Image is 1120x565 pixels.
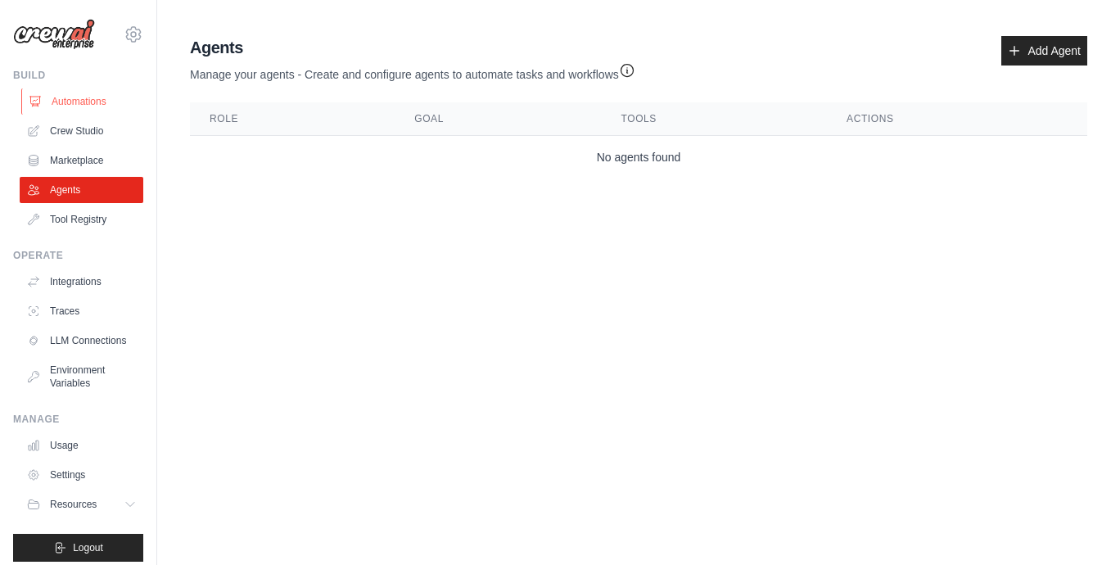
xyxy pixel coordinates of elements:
[827,102,1087,136] th: Actions
[73,541,103,554] span: Logout
[13,69,143,82] div: Build
[20,432,143,459] a: Usage
[20,491,143,518] button: Resources
[13,19,95,50] img: Logo
[20,147,143,174] a: Marketplace
[20,462,143,488] a: Settings
[20,328,143,354] a: LLM Connections
[20,206,143,233] a: Tool Registry
[13,534,143,562] button: Logout
[602,102,828,136] th: Tools
[190,102,395,136] th: Role
[190,59,635,83] p: Manage your agents - Create and configure agents to automate tasks and workflows
[20,298,143,324] a: Traces
[20,177,143,203] a: Agents
[1001,36,1087,66] a: Add Agent
[20,269,143,295] a: Integrations
[21,88,145,115] a: Automations
[20,357,143,396] a: Environment Variables
[190,36,635,59] h2: Agents
[13,249,143,262] div: Operate
[395,102,601,136] th: Goal
[190,136,1087,179] td: No agents found
[13,413,143,426] div: Manage
[20,118,143,144] a: Crew Studio
[50,498,97,511] span: Resources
